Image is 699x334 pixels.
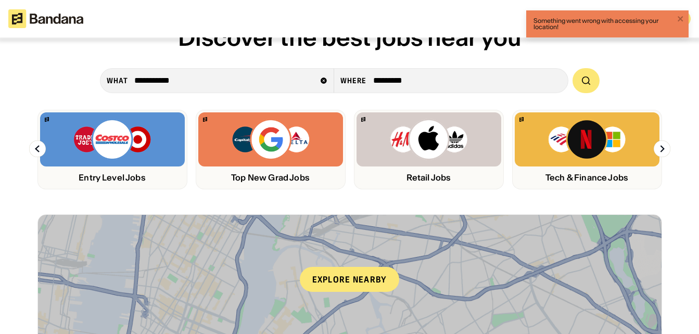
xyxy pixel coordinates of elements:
[107,76,128,85] div: what
[198,173,343,183] div: Top New Grad Jobs
[361,117,365,122] img: Bandana logo
[178,23,522,52] span: Discover the best jobs near you
[533,18,674,30] div: Something went wrong with accessing your location!
[40,173,185,183] div: Entry Level Jobs
[45,117,49,122] img: Bandana logo
[203,117,207,122] img: Bandana logo
[677,15,684,24] button: close
[37,110,187,189] a: Bandana logoTrader Joe’s, Costco, Target logosEntry Level Jobs
[548,119,626,160] img: Bank of America, Netflix, Microsoft logos
[357,173,501,183] div: Retail Jobs
[654,140,670,157] img: Right Arrow
[519,117,524,122] img: Bandana logo
[512,110,662,189] a: Bandana logoBank of America, Netflix, Microsoft logosTech & Finance Jobs
[8,9,83,28] img: Bandana logotype
[196,110,346,189] a: Bandana logoCapital One, Google, Delta logosTop New Grad Jobs
[340,76,367,85] div: Where
[29,140,46,157] img: Left Arrow
[300,267,400,292] div: Explore nearby
[73,119,152,160] img: Trader Joe’s, Costco, Target logos
[231,119,310,160] img: Capital One, Google, Delta logos
[515,173,659,183] div: Tech & Finance Jobs
[354,110,504,189] a: Bandana logoH&M, Apply, Adidas logosRetail Jobs
[389,119,468,160] img: H&M, Apply, Adidas logos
